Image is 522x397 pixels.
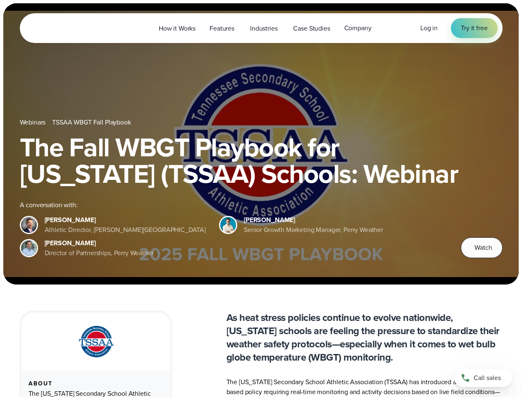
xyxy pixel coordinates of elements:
div: [PERSON_NAME] [244,215,383,225]
div: About [29,380,163,387]
h1: The Fall WBGT Playbook for [US_STATE] (TSSAA) Schools: Webinar [20,134,503,187]
div: [PERSON_NAME] [45,238,154,248]
div: Senior Growth Marketing Manager, Perry Weather [244,225,383,235]
a: TSSAA WBGT Fall Playbook [52,117,131,127]
span: Try it free [461,23,487,33]
a: Webinars [20,117,46,127]
span: How it Works [159,24,195,33]
div: Director of Partnerships, Perry Weather [45,248,154,258]
span: Case Studies [293,24,330,33]
img: Jeff Wood [21,240,37,256]
span: Industries [250,24,277,33]
div: [PERSON_NAME] [45,215,206,225]
a: Call sales [454,369,512,387]
p: As heat stress policies continue to evolve nationwide, [US_STATE] schools are feeling the pressur... [226,311,503,364]
img: Spencer Patton, Perry Weather [220,217,236,233]
span: Call sales [474,373,501,383]
a: Try it free [451,18,497,38]
a: How it Works [152,20,203,37]
span: Company [344,23,372,33]
nav: Breadcrumb [20,117,503,127]
button: Watch [461,237,502,258]
img: Brian Wyatt [21,217,37,233]
div: Athletic Director, [PERSON_NAME][GEOGRAPHIC_DATA] [45,225,206,235]
a: Log in [420,23,438,33]
a: Case Studies [286,20,337,37]
img: TSSAA-Tennessee-Secondary-School-Athletic-Association.svg [68,323,124,361]
span: Features [210,24,234,33]
div: A conversation with: [20,200,448,210]
span: Watch [474,243,492,253]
